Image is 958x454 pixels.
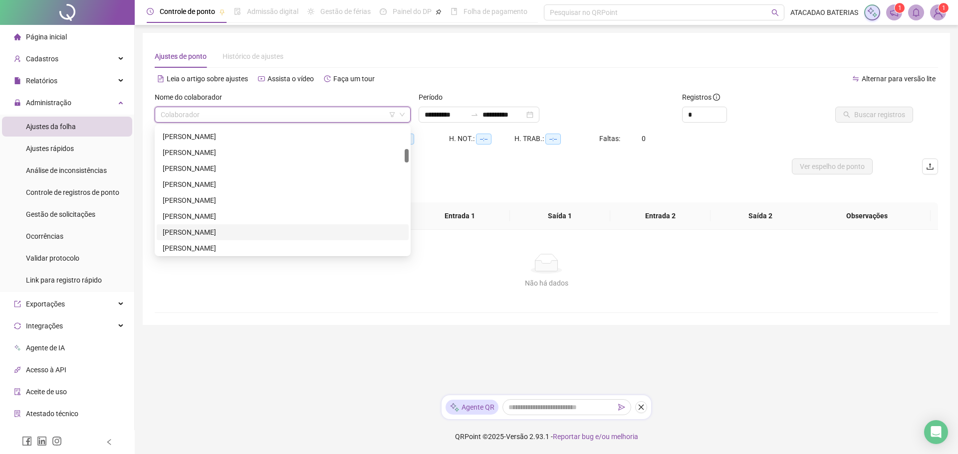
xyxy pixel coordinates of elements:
[898,4,902,11] span: 1
[638,404,645,411] span: close
[163,211,403,222] div: [PERSON_NAME]
[790,7,858,18] span: ATACADAO BATERIAS
[157,208,409,224] div: FELLIPE VIEIRA REZENDE
[26,388,67,396] span: Aceite de uso
[436,9,442,15] span: pushpin
[450,402,460,413] img: sparkle-icon.fc2bf0ac1784a2077858766a79e2daf3.svg
[26,145,74,152] span: Ajustes rápidos
[155,52,207,60] span: Ajustes de ponto
[449,133,514,145] div: H. NOT.:
[157,145,409,160] div: EDSON ALEF DA SILVA
[160,7,215,15] span: Controle de ponto
[26,188,119,196] span: Controle de registros de ponto
[163,195,403,206] div: [PERSON_NAME]
[157,192,409,208] div: EVANDRO RODRIGUES PINTO
[14,33,21,40] span: home
[307,8,314,15] span: sun
[267,75,314,83] span: Assista o vídeo
[506,433,528,441] span: Versão
[22,436,32,446] span: facebook
[163,131,403,142] div: [PERSON_NAME]
[163,147,403,158] div: [PERSON_NAME]
[464,7,527,15] span: Folha de pagamento
[157,75,164,82] span: file-text
[135,419,958,454] footer: QRPoint © 2025 - 2.93.1 -
[14,99,21,106] span: lock
[14,410,21,417] span: solution
[393,7,432,15] span: Painel do DP
[642,135,646,143] span: 0
[26,410,78,418] span: Atestado técnico
[155,92,229,103] label: Nome do colaborador
[419,92,449,103] label: Período
[771,9,779,16] span: search
[514,133,599,145] div: H. TRAB.:
[862,75,936,83] span: Alternar para versão lite
[37,436,47,446] span: linkedin
[14,301,21,307] span: export
[163,179,403,190] div: [PERSON_NAME]
[471,111,479,119] span: to
[926,162,934,170] span: upload
[234,8,241,15] span: file-done
[942,4,946,11] span: 1
[324,75,331,82] span: history
[26,232,63,240] span: Ocorrências
[618,404,625,411] span: send
[476,134,491,145] span: --:--
[106,439,113,446] span: left
[912,8,921,17] span: bell
[510,202,610,230] th: Saída 1
[931,5,946,20] img: 76675
[26,300,65,308] span: Exportações
[147,8,154,15] span: clock-circle
[258,75,265,82] span: youtube
[924,420,948,444] div: Open Intercom Messenger
[26,366,66,374] span: Acesso à API
[711,202,811,230] th: Saída 2
[247,7,298,15] span: Admissão digital
[52,436,62,446] span: instagram
[14,388,21,395] span: audit
[852,75,859,82] span: swap
[471,111,479,119] span: swap-right
[14,77,21,84] span: file
[867,7,878,18] img: sparkle-icon.fc2bf0ac1784a2077858766a79e2daf3.svg
[890,8,899,17] span: notification
[792,158,873,174] button: Ver espelho de ponto
[389,112,395,118] span: filter
[410,202,510,230] th: Entrada 1
[446,400,498,415] div: Agente QR
[14,322,21,329] span: sync
[223,52,283,60] span: Histórico de ajustes
[219,9,225,15] span: pushpin
[939,3,949,13] sup: Atualize o seu contato no menu Meus Dados
[26,344,65,352] span: Agente de IA
[610,202,711,230] th: Entrada 2
[26,166,107,174] span: Análise de inconsistências
[380,8,387,15] span: dashboard
[157,176,409,192] div: ELAYNY PEREIRA DA SILVA
[26,254,79,262] span: Validar protocolo
[803,202,931,230] th: Observações
[157,240,409,256] div: GABRIEL ROCHA DA SILVA MENDES
[157,160,409,176] div: EDSON MACHADO RIBEIRO JUNIOR
[26,99,71,107] span: Administração
[14,55,21,62] span: user-add
[26,123,76,131] span: Ajustes da folha
[157,129,409,145] div: DEIVID JUNIOR SILVA NASCIMENTO
[167,278,926,289] div: Não há dados
[26,77,57,85] span: Relatórios
[157,224,409,240] div: FILIPE MIKAEL FRANCA DA CUNHA
[26,33,67,41] span: Página inicial
[682,92,720,103] span: Registros
[811,210,923,221] span: Observações
[545,134,561,145] span: --:--
[599,135,622,143] span: Faltas:
[399,112,405,118] span: down
[167,75,248,83] span: Leia o artigo sobre ajustes
[163,163,403,174] div: [PERSON_NAME]
[835,107,913,123] button: Buscar registros
[333,75,375,83] span: Faça um tour
[26,210,95,218] span: Gestão de solicitações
